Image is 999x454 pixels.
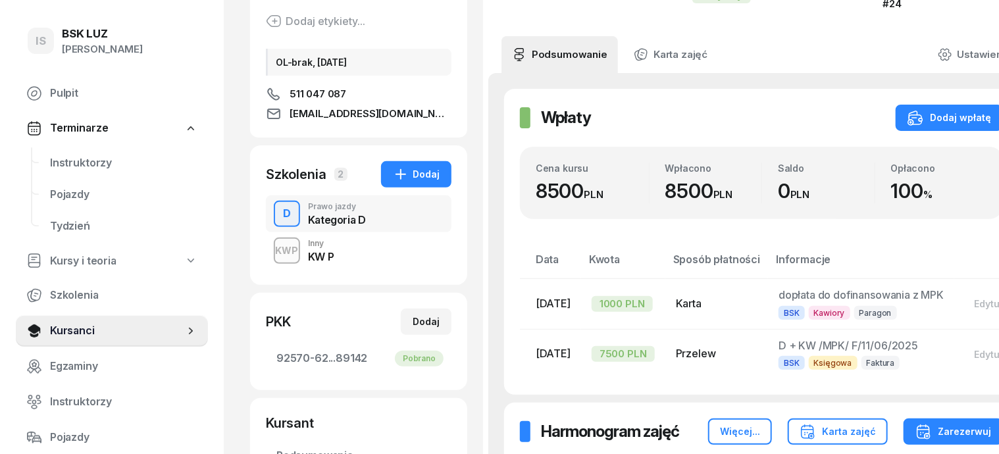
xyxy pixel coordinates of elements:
[779,306,805,320] span: BSK
[16,386,208,418] a: Instruktorzy
[266,106,451,122] a: [EMAIL_ADDRESS][DOMAIN_NAME]
[16,280,208,311] a: Szkolenia
[536,297,571,310] span: [DATE]
[62,28,143,39] div: BSK LUZ
[676,345,757,363] div: Przelew
[665,251,768,279] th: Sposób płatności
[854,306,897,320] span: Paragon
[50,393,197,411] span: Instruktorzy
[915,424,991,440] div: Zarezerwuj
[39,179,208,211] a: Pojazdy
[778,163,875,174] div: Saldo
[36,36,46,47] span: IS
[720,424,760,440] div: Więcej...
[16,351,208,382] a: Egzaminy
[50,253,116,270] span: Kursy i teoria
[708,418,772,445] button: Więcej...
[788,418,888,445] button: Karta zajęć
[50,85,197,102] span: Pulpit
[290,106,451,122] span: [EMAIL_ADDRESS][DOMAIN_NAME]
[923,188,933,201] small: %
[536,179,649,203] div: 8500
[266,13,365,29] button: Dodaj etykiety...
[623,36,718,73] a: Karta zajęć
[62,41,143,58] div: [PERSON_NAME]
[50,186,197,203] span: Pojazdy
[381,161,451,188] button: Dodaj
[50,358,197,375] span: Egzaminy
[278,203,296,225] div: D
[50,155,197,172] span: Instruktorzy
[800,424,876,440] div: Karta zajęć
[16,422,208,453] a: Pojazdy
[308,214,366,225] div: Kategoria D
[270,242,304,259] div: KWP
[541,421,679,442] h2: Harmonogram zajęć
[908,110,991,126] div: Dodaj wpłatę
[778,179,875,203] div: 0
[536,163,649,174] div: Cena kursu
[334,168,347,181] span: 2
[266,165,326,184] div: Szkolenia
[501,36,618,73] a: Podsumowanie
[308,240,334,247] div: Inny
[50,218,197,235] span: Tydzień
[779,288,944,301] span: dopłata do dofinansowania z MPK
[592,296,653,312] div: 1000 PLN
[266,343,451,374] a: 92570-62...89142Pobrano
[891,163,988,174] div: Opłacono
[665,179,762,203] div: 8500
[809,306,850,320] span: Kawiory
[779,339,918,352] span: D + KW /MPK/ F/11/06/2025
[768,251,954,279] th: Informacje
[274,238,300,264] button: KWP
[276,350,441,367] span: 92570-62...89142
[665,163,762,174] div: Wpłacono
[520,251,581,279] th: Data
[39,211,208,242] a: Tydzień
[266,414,451,432] div: Kursant
[50,322,184,340] span: Kursanci
[266,195,451,232] button: DPrawo jazdyKategoria D
[274,201,300,227] button: D
[395,351,444,366] div: Pobrano
[308,251,334,262] div: KW P
[50,287,197,304] span: Szkolenia
[861,356,900,370] span: Faktura
[393,166,440,182] div: Dodaj
[290,86,346,102] span: 511 047 087
[16,246,208,276] a: Kursy i teoria
[50,429,197,446] span: Pojazdy
[541,107,591,128] h2: Wpłaty
[809,356,858,370] span: Księgowa
[891,179,988,203] div: 100
[16,78,208,109] a: Pulpit
[581,251,665,279] th: Kwota
[39,147,208,179] a: Instruktorzy
[266,86,451,102] a: 511 047 087
[592,346,655,362] div: 7500 PLN
[16,315,208,347] a: Kursanci
[779,356,805,370] span: BSK
[536,347,571,360] span: [DATE]
[584,188,603,201] small: PLN
[713,188,733,201] small: PLN
[790,188,810,201] small: PLN
[266,49,451,76] div: OL-brak, [DATE]
[308,203,366,211] div: Prawo jazdy
[50,120,108,137] span: Terminarze
[266,232,451,269] button: KWPInnyKW P
[401,309,451,335] button: Dodaj
[676,295,757,313] div: Karta
[413,314,440,330] div: Dodaj
[16,113,208,143] a: Terminarze
[266,313,291,331] div: PKK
